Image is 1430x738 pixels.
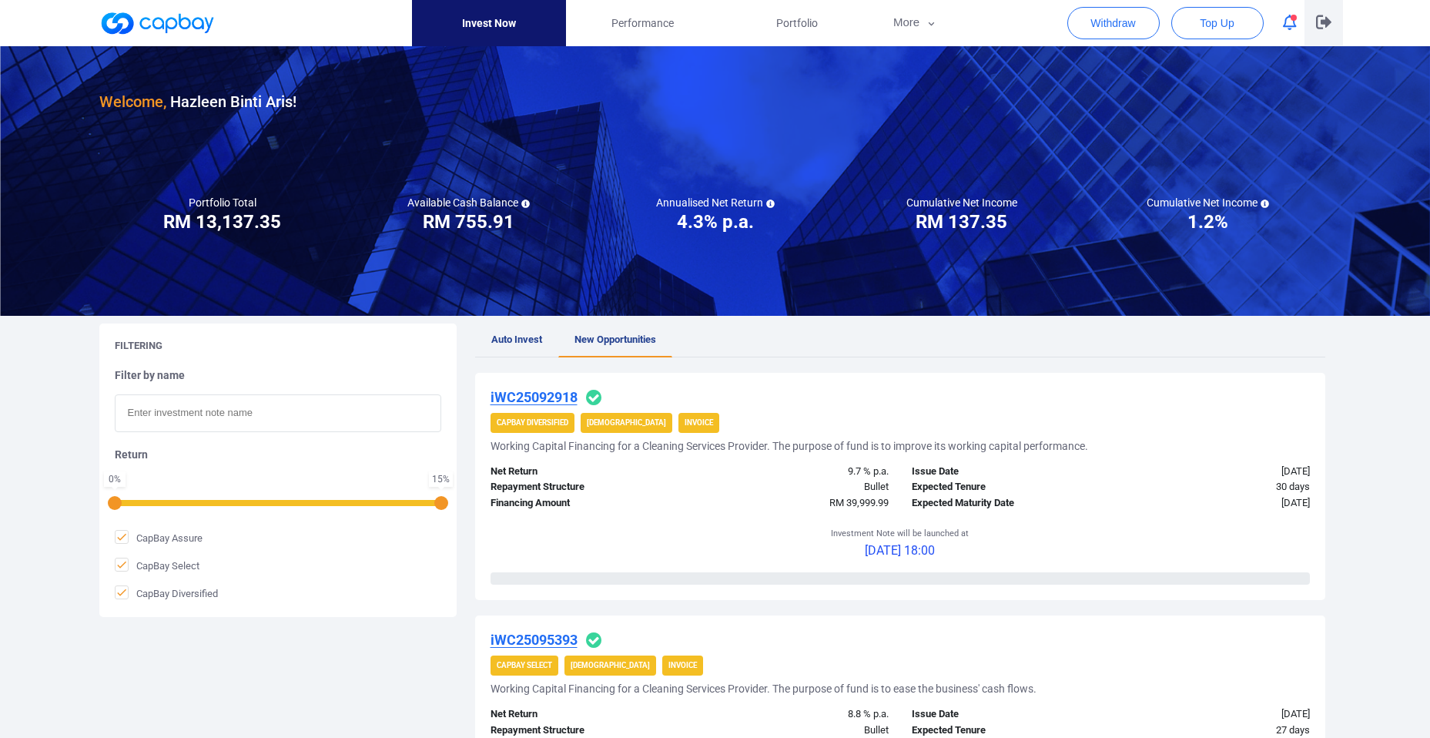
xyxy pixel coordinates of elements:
[611,15,674,32] span: Performance
[685,418,713,427] strong: Invoice
[916,210,1007,234] h3: RM 137.35
[479,479,690,495] div: Repayment Structure
[1200,15,1234,31] span: Top Up
[1171,7,1264,39] button: Top Up
[571,661,650,669] strong: [DEMOGRAPHIC_DATA]
[656,196,775,210] h5: Annualised Net Return
[497,418,568,427] strong: CapBay Diversified
[115,448,441,461] h5: Return
[1110,479,1321,495] div: 30 days
[1067,7,1160,39] button: Withdraw
[479,464,690,480] div: Net Return
[497,661,552,669] strong: CapBay Select
[689,706,900,723] div: 8.8 % p.a.
[115,585,218,601] span: CapBay Diversified
[1110,464,1321,480] div: [DATE]
[776,15,818,32] span: Portfolio
[689,464,900,480] div: 9.7 % p.a.
[829,497,889,508] span: RM 39,999.99
[491,439,1088,453] h5: Working Capital Financing for a Cleaning Services Provider. The purpose of fund is to improve its...
[587,418,666,427] strong: [DEMOGRAPHIC_DATA]
[99,92,166,111] span: Welcome,
[115,394,441,432] input: Enter investment note name
[491,334,542,345] span: Auto Invest
[432,475,450,484] div: 15 %
[900,464,1111,480] div: Issue Date
[1147,196,1269,210] h5: Cumulative Net Income
[115,368,441,382] h5: Filter by name
[689,479,900,495] div: Bullet
[900,706,1111,723] div: Issue Date
[900,495,1111,512] div: Expected Maturity Date
[900,479,1111,495] div: Expected Tenure
[479,706,690,723] div: Net Return
[189,196,256,210] h5: Portfolio Total
[677,210,754,234] h3: 4.3% p.a.
[115,530,203,545] span: CapBay Assure
[115,558,199,573] span: CapBay Select
[99,89,296,114] h3: Hazleen Binti Aris !
[491,389,578,405] u: iWC25092918
[574,334,656,345] span: New Opportunities
[423,210,514,234] h3: RM 755.91
[1187,210,1228,234] h3: 1.2%
[831,541,969,561] p: [DATE] 18:00
[115,339,162,353] h5: Filtering
[906,196,1017,210] h5: Cumulative Net Income
[1110,495,1321,512] div: [DATE]
[479,495,690,512] div: Financing Amount
[107,475,122,484] div: 0 %
[163,210,281,234] h3: RM 13,137.35
[1110,706,1321,723] div: [DATE]
[831,527,969,541] p: Investment Note will be launched at
[491,682,1036,696] h5: Working Capital Financing for a Cleaning Services Provider. The purpose of fund is to ease the bu...
[491,632,578,648] u: iWC25095393
[407,196,530,210] h5: Available Cash Balance
[668,661,697,669] strong: Invoice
